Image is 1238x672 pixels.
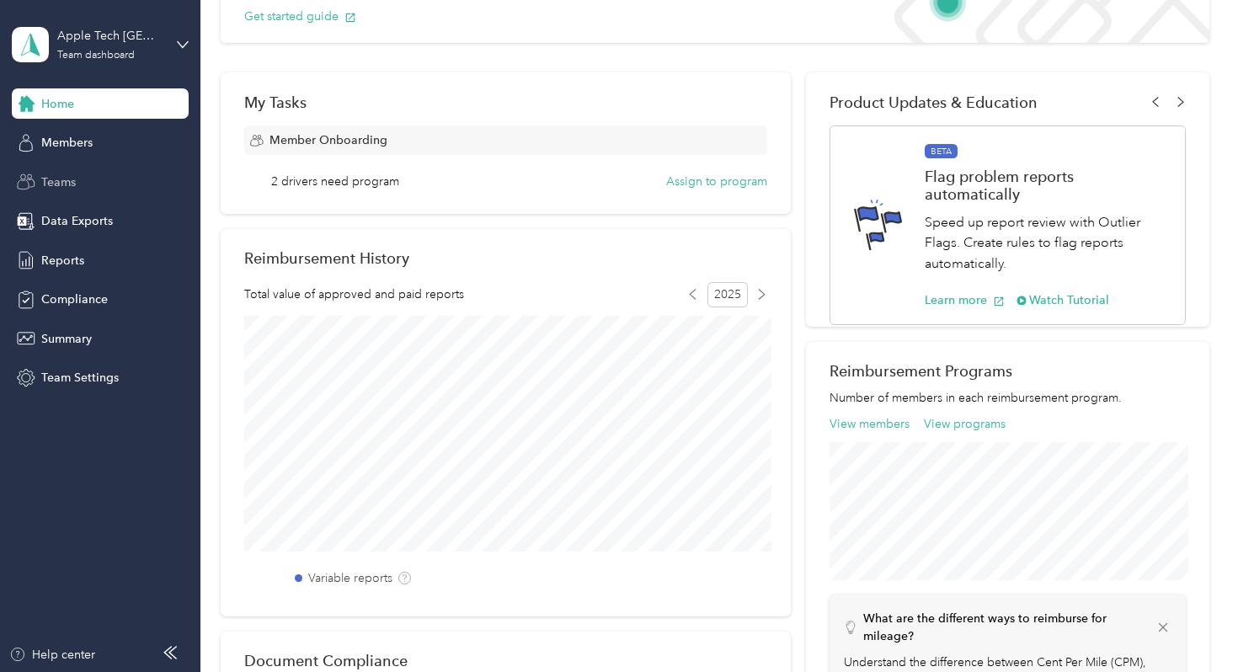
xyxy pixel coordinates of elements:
[830,389,1186,407] p: Number of members in each reimbursement program.
[925,212,1167,275] p: Speed up report review with Outlier Flags. Create rules to flag reports automatically.
[666,173,767,190] button: Assign to program
[830,93,1038,111] span: Product Updates & Education
[41,252,84,269] span: Reports
[925,144,958,159] span: BETA
[830,415,910,433] button: View members
[41,291,108,308] span: Compliance
[707,282,748,307] span: 2025
[863,610,1155,645] p: What are the different ways to reimburse for mileage?
[1144,578,1238,672] iframe: Everlance-gr Chat Button Frame
[244,93,767,111] div: My Tasks
[1017,291,1110,309] button: Watch Tutorial
[41,95,74,113] span: Home
[41,330,92,348] span: Summary
[269,131,387,149] span: Member Onboarding
[41,212,113,230] span: Data Exports
[41,173,76,191] span: Teams
[308,569,392,587] label: Variable reports
[244,249,409,267] h2: Reimbursement History
[925,291,1005,309] button: Learn more
[830,362,1186,380] h2: Reimbursement Programs
[57,51,135,61] div: Team dashboard
[244,8,356,25] button: Get started guide
[41,134,93,152] span: Members
[924,415,1006,433] button: View programs
[41,369,119,387] span: Team Settings
[244,652,408,669] h2: Document Compliance
[9,646,95,664] button: Help center
[271,173,399,190] span: 2 drivers need program
[244,285,464,303] span: Total value of approved and paid reports
[925,168,1167,203] h1: Flag problem reports automatically
[57,27,163,45] div: Apple Tech [GEOGRAPHIC_DATA]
